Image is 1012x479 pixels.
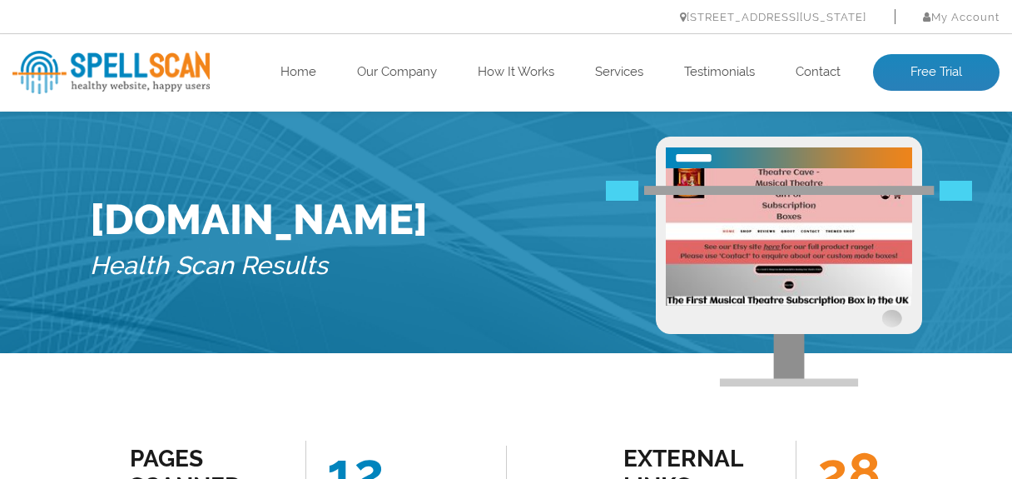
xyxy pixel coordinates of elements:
[666,168,912,306] img: Free Website Analysis
[90,195,428,244] h1: [DOMAIN_NAME]
[606,182,972,202] img: Free Webiste Analysis
[656,137,922,387] img: Free Webiste Analysis
[90,244,428,288] h5: Health Scan Results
